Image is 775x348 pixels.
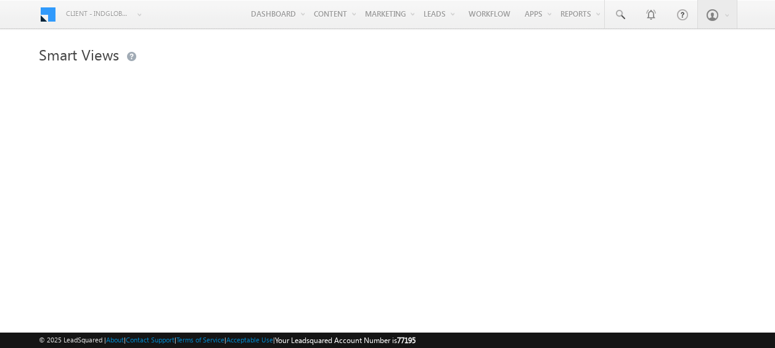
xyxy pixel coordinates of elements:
[397,336,416,345] span: 77195
[39,334,416,346] span: © 2025 LeadSquared | | | | |
[66,7,131,20] span: Client - indglobal2 (77195)
[106,336,124,344] a: About
[176,336,224,344] a: Terms of Service
[126,336,174,344] a: Contact Support
[275,336,416,345] span: Your Leadsquared Account Number is
[39,44,119,64] span: Smart Views
[226,336,273,344] a: Acceptable Use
